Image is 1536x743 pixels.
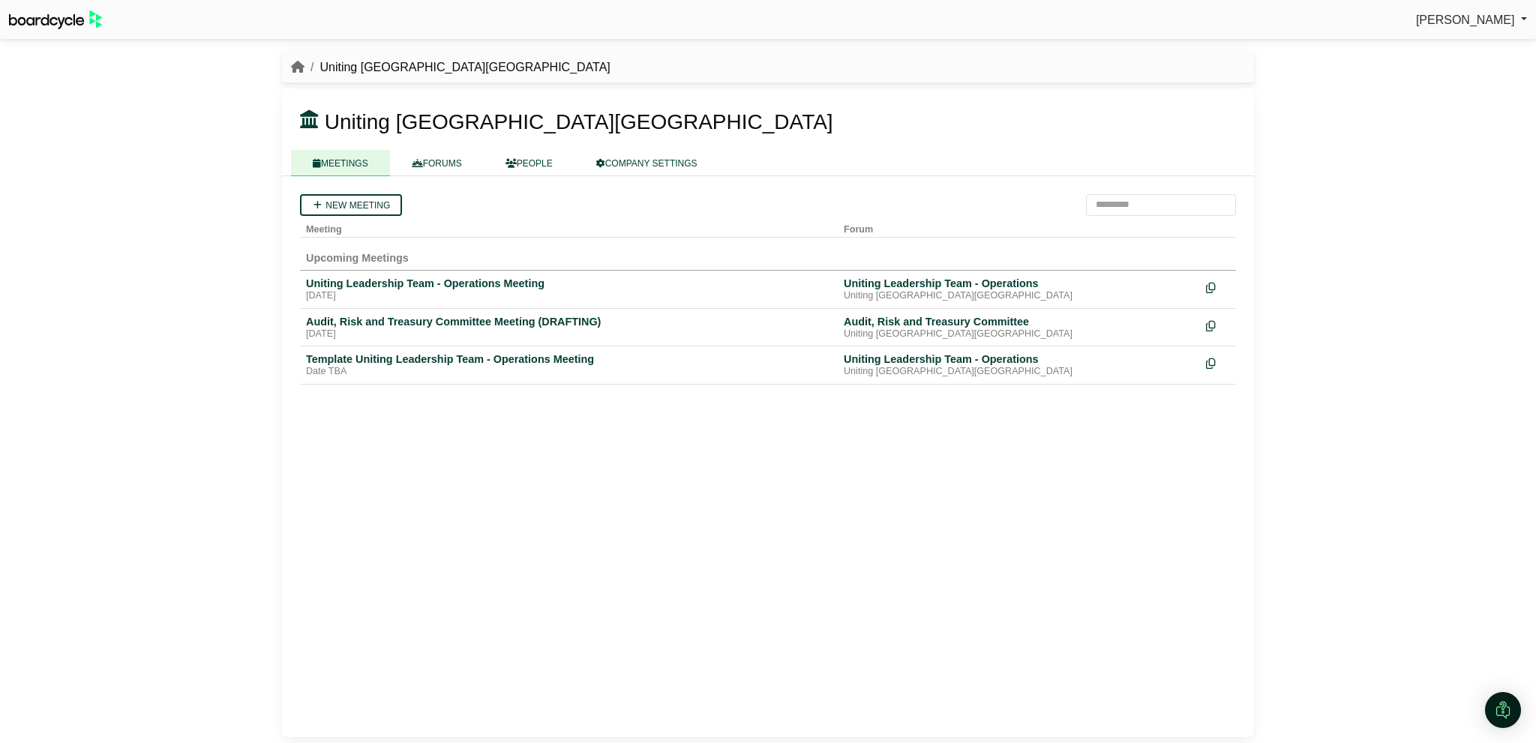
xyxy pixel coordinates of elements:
a: Uniting Leadership Team - Operations Uniting [GEOGRAPHIC_DATA][GEOGRAPHIC_DATA] [844,277,1194,302]
div: Make a copy [1206,277,1230,297]
a: Uniting Leadership Team - Operations Meeting [DATE] [306,277,832,302]
div: Uniting Leadership Team - Operations Meeting [306,277,832,290]
div: [DATE] [306,328,832,340]
div: Uniting Leadership Team - Operations [844,352,1194,366]
a: Template Uniting Leadership Team - Operations Meeting Date TBA [306,352,832,378]
nav: breadcrumb [291,58,610,77]
div: Make a copy [1206,315,1230,335]
a: PEOPLE [484,150,574,176]
a: MEETINGS [291,150,390,176]
div: Uniting [GEOGRAPHIC_DATA][GEOGRAPHIC_DATA] [844,290,1194,302]
a: [PERSON_NAME] [1416,10,1527,30]
div: Uniting [GEOGRAPHIC_DATA][GEOGRAPHIC_DATA] [844,366,1194,378]
div: Uniting Leadership Team - Operations [844,277,1194,290]
a: New meeting [300,194,402,216]
span: Uniting [GEOGRAPHIC_DATA][GEOGRAPHIC_DATA] [325,110,833,133]
a: Audit, Risk and Treasury Committee Meeting (DRAFTING) [DATE] [306,315,832,340]
td: Upcoming Meetings [300,237,1236,270]
th: Forum [838,216,1200,238]
a: COMPANY SETTINGS [574,150,719,176]
div: Open Intercom Messenger [1485,692,1521,728]
div: Date TBA [306,366,832,378]
div: Uniting [GEOGRAPHIC_DATA][GEOGRAPHIC_DATA] [844,328,1194,340]
div: Make a copy [1206,352,1230,373]
div: Template Uniting Leadership Team - Operations Meeting [306,352,832,366]
div: Audit, Risk and Treasury Committee [844,315,1194,328]
a: Uniting Leadership Team - Operations Uniting [GEOGRAPHIC_DATA][GEOGRAPHIC_DATA] [844,352,1194,378]
th: Meeting [300,216,838,238]
div: [DATE] [306,290,832,302]
div: Audit, Risk and Treasury Committee Meeting (DRAFTING) [306,315,832,328]
a: FORUMS [390,150,484,176]
span: [PERSON_NAME] [1416,13,1515,26]
li: Uniting [GEOGRAPHIC_DATA][GEOGRAPHIC_DATA] [304,58,610,77]
img: BoardcycleBlackGreen-aaafeed430059cb809a45853b8cf6d952af9d84e6e89e1f1685b34bfd5cb7d64.svg [9,10,102,29]
a: Audit, Risk and Treasury Committee Uniting [GEOGRAPHIC_DATA][GEOGRAPHIC_DATA] [844,315,1194,340]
